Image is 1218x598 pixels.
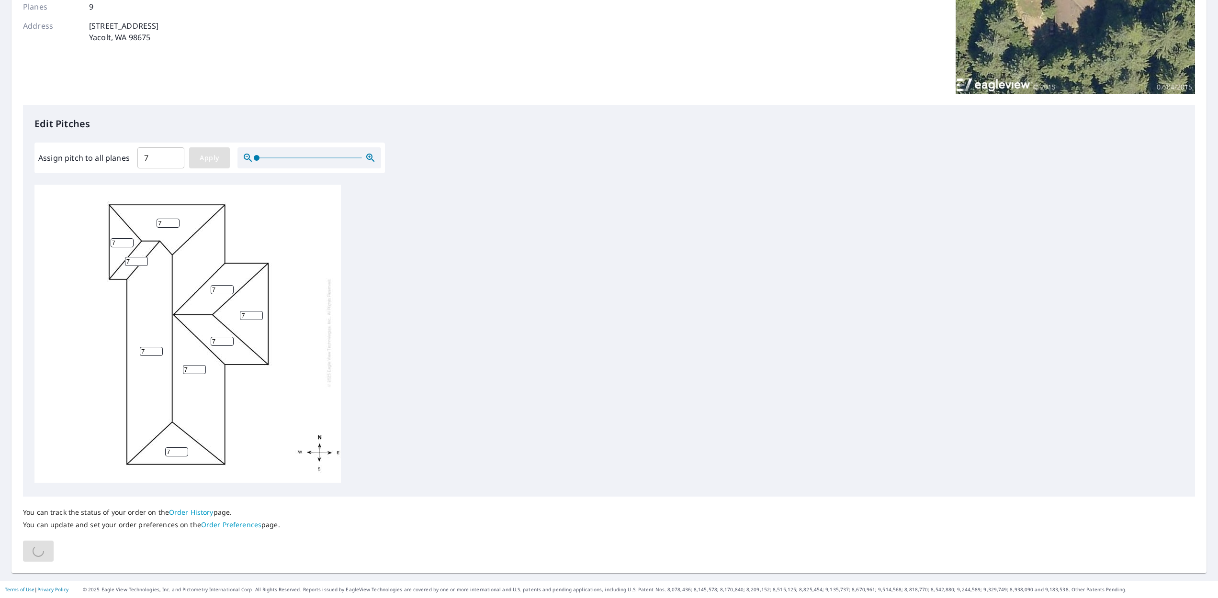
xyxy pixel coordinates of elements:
a: Order History [169,508,214,517]
p: 9 [89,1,93,12]
p: You can update and set your order preferences on the page. [23,520,280,529]
a: Order Preferences [201,520,261,529]
a: Terms of Use [5,586,34,593]
p: Address [23,20,80,43]
label: Assign pitch to all planes [38,152,130,164]
p: You can track the status of your order on the page. [23,508,280,517]
span: Apply [197,152,222,164]
input: 00.0 [137,144,184,171]
p: [STREET_ADDRESS] Yacolt, WA 98675 [89,20,158,43]
p: | [5,587,68,592]
p: Edit Pitches [34,117,1184,131]
p: © 2025 Eagle View Technologies, Inc. and Pictometry International Corp. All Rights Reserved. Repo... [83,586,1213,593]
button: Apply [189,147,230,168]
a: Privacy Policy [37,586,68,593]
p: Planes [23,1,80,12]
